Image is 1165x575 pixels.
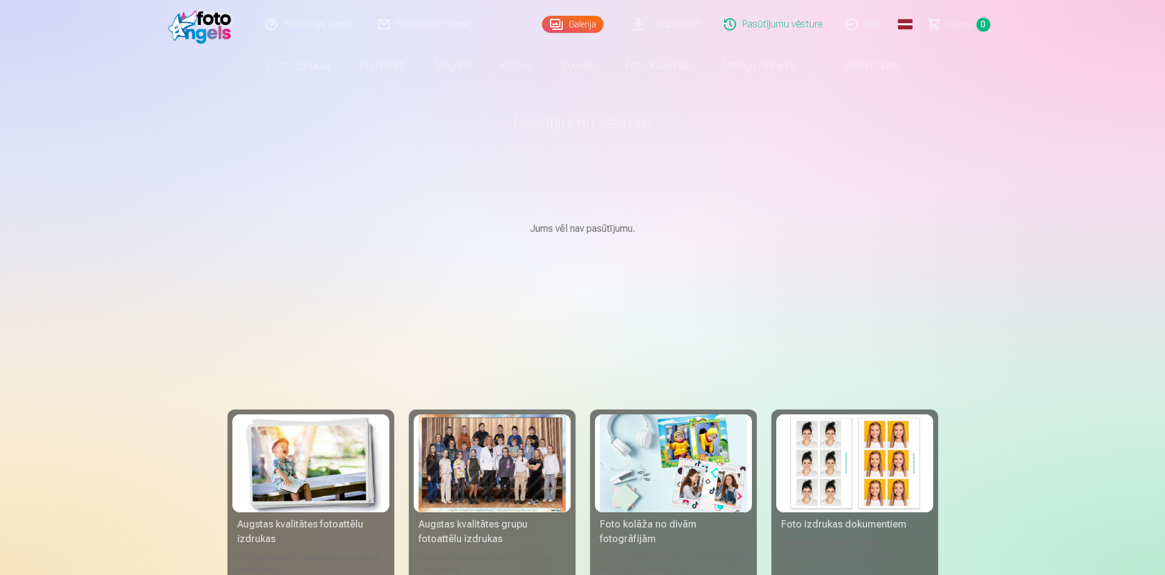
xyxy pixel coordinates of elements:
[600,414,747,512] img: Foto kolāža no divām fotogrāfijām
[976,18,990,32] span: 0
[546,49,611,83] a: Suvenīri
[228,221,938,236] p: Jums vēl nav pasūtījumu.
[420,49,485,83] a: Magnēti
[237,414,384,512] img: Augstas kvalitātes fotoattēlu izdrukas
[232,517,389,546] div: Augstas kvalitātes fotoattēlu izdrukas
[706,49,809,83] a: Atslēgu piekariņi
[414,517,571,546] div: Augstas kvalitātes grupu fotoattēlu izdrukas
[345,49,420,83] a: Komplekti
[595,517,752,546] div: Foto kolāža no divām fotogrāfijām
[168,5,238,44] img: /fa1
[542,16,603,33] a: Galerija
[485,49,546,83] a: Krūzes
[228,112,938,134] h1: Pasūtījumu vēsture
[237,349,928,371] h3: Foto izdrukas
[252,49,345,83] a: Foto izdrukas
[781,414,928,512] img: Foto izdrukas dokumentiem
[776,517,933,532] div: Foto izdrukas dokumentiem
[809,49,913,83] a: Visi produkti
[947,17,972,32] span: Grozs
[611,49,706,83] a: Foto kalendāri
